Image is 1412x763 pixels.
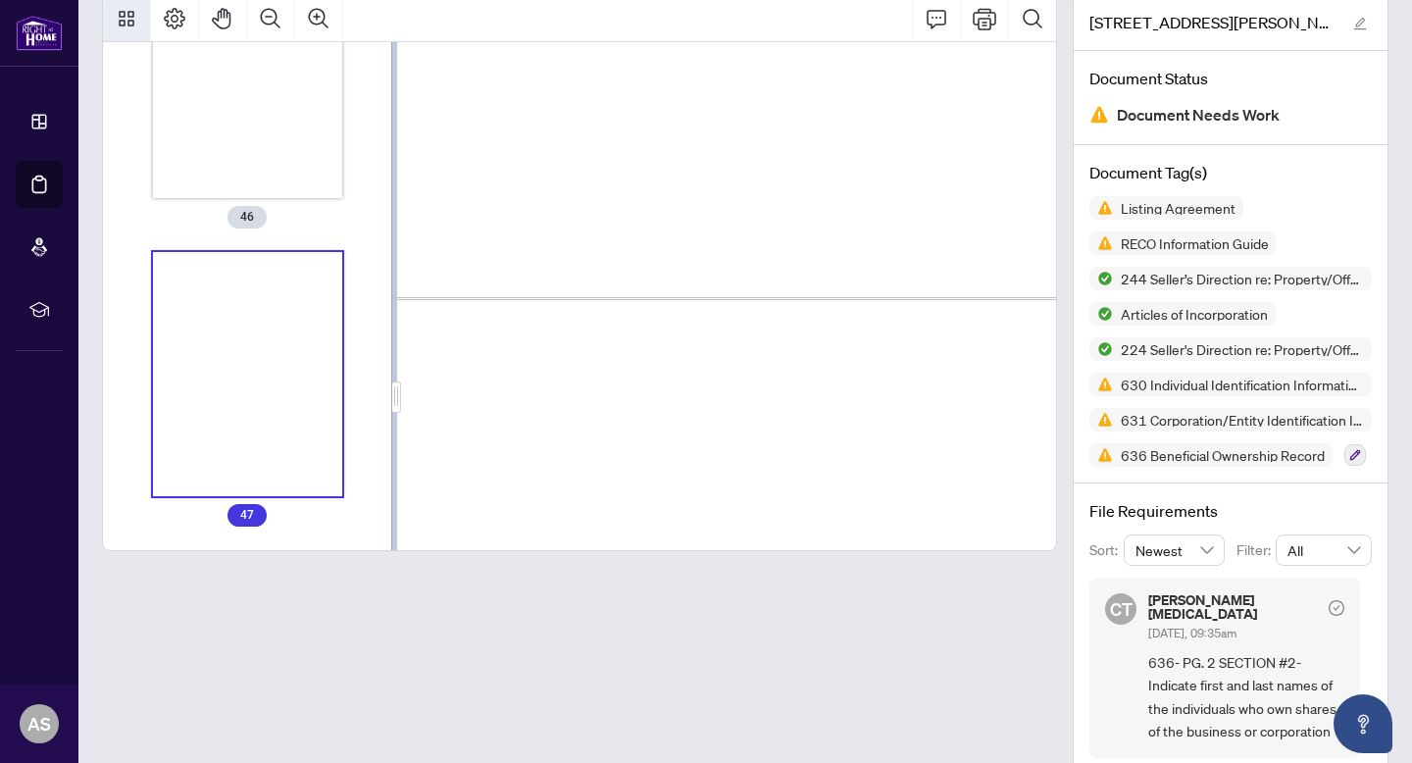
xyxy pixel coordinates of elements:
[1110,595,1133,623] span: CT
[1113,236,1277,250] span: RECO Information Guide
[1089,302,1113,326] img: Status Icon
[1089,443,1113,467] img: Status Icon
[27,710,51,738] span: AS
[1113,448,1333,462] span: 636 Beneficial Ownership Record
[1148,593,1321,621] h5: [PERSON_NAME][MEDICAL_DATA]
[1089,408,1113,432] img: Status Icon
[1113,378,1372,391] span: 630 Individual Identification Information Record
[1113,342,1372,356] span: 224 Seller's Direction re: Property/Offers - Important Information for Seller Acknowledgement
[1089,539,1124,561] p: Sort:
[1148,626,1236,640] span: [DATE], 09:35am
[1236,539,1276,561] p: Filter:
[1089,337,1113,361] img: Status Icon
[1329,600,1344,616] span: check-circle
[1334,694,1392,753] button: Open asap
[1148,651,1344,743] span: 636- PG. 2 SECTION #2- Indicate first and last names of the individuals who own shares of the bus...
[1113,307,1276,321] span: Articles of Incorporation
[1089,11,1335,34] span: [STREET_ADDRESS][PERSON_NAME] Forms.pdf
[1089,267,1113,290] img: Status Icon
[1089,373,1113,396] img: Status Icon
[1113,201,1243,215] span: Listing Agreement
[1287,535,1360,565] span: All
[1135,535,1214,565] span: Newest
[1089,231,1113,255] img: Status Icon
[1117,102,1280,128] span: Document Needs Work
[16,15,63,51] img: logo
[1089,499,1372,523] h4: File Requirements
[1089,161,1372,184] h4: Document Tag(s)
[1089,196,1113,220] img: Status Icon
[1089,105,1109,125] img: Document Status
[1089,67,1372,90] h4: Document Status
[1353,17,1367,30] span: edit
[1113,272,1372,285] span: 244 Seller’s Direction re: Property/Offers
[1113,413,1372,427] span: 631 Corporation/Entity Identification InformationRecord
